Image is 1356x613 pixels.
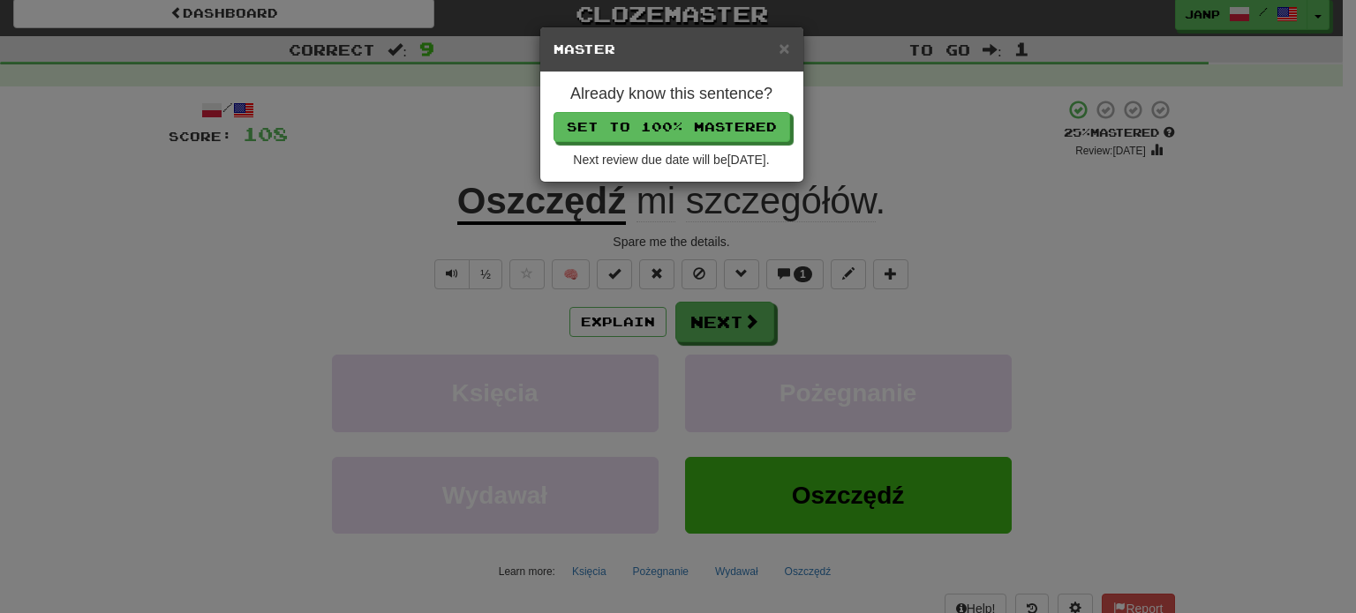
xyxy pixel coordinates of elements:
h5: Master [554,41,790,58]
button: Set to 100% Mastered [554,112,790,142]
div: Next review due date will be [DATE] . [554,151,790,168]
h4: Already know this sentence? [554,86,790,103]
button: Close [779,39,789,57]
span: × [779,38,789,58]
